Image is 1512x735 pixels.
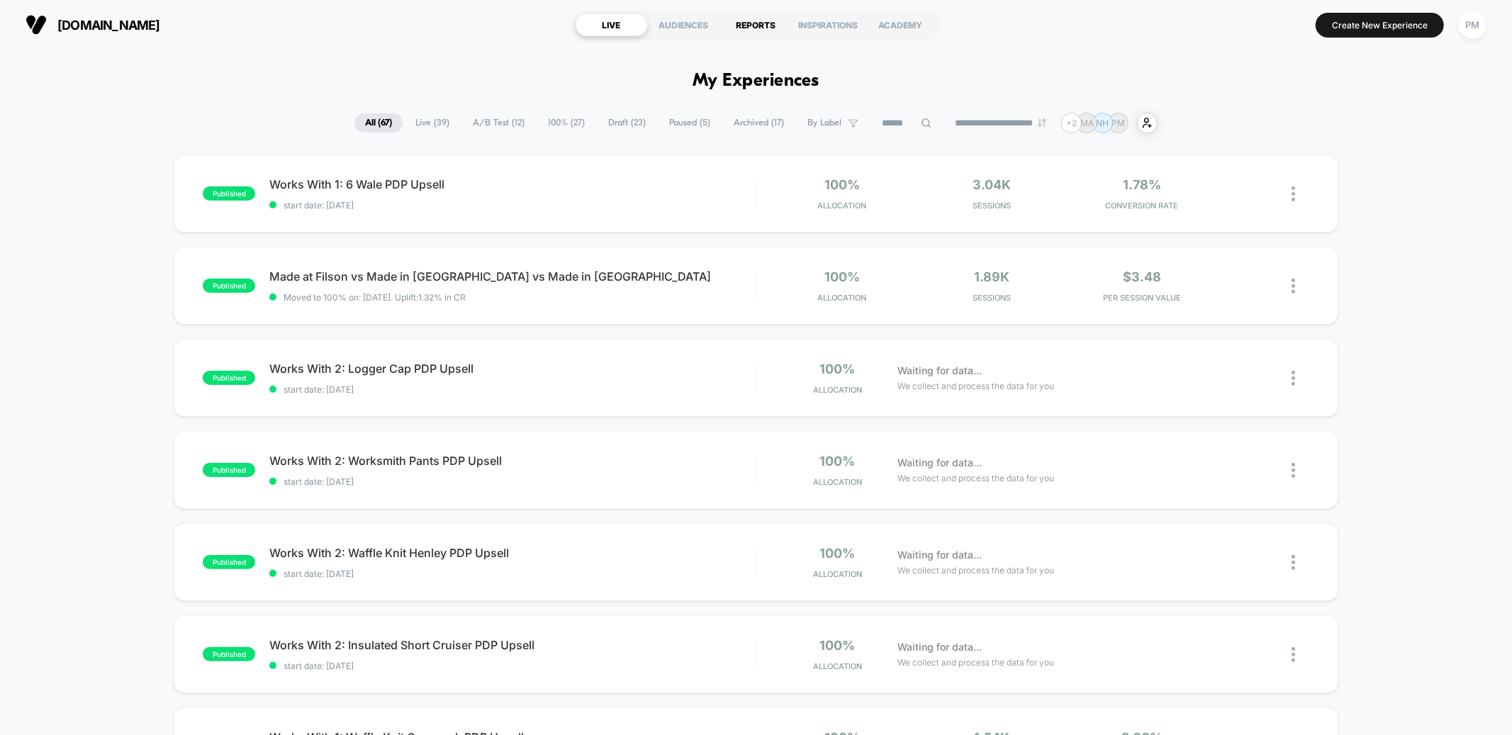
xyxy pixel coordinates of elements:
[897,639,982,655] span: Waiting for data...
[1080,118,1094,128] p: MA
[1123,177,1161,192] span: 1.78%
[462,113,535,133] span: A/B Test ( 12 )
[820,361,856,376] span: 100%
[897,379,1054,393] span: We collect and process the data for you
[824,177,860,192] span: 100%
[820,546,856,561] span: 100%
[1292,555,1295,570] img: close
[203,555,255,569] span: published
[897,656,1054,669] span: We collect and process the data for you
[269,454,755,468] span: Works With 2: Worksmith Pants PDP Upsell
[813,661,862,671] span: Allocation
[203,463,255,477] span: published
[897,363,982,378] span: Waiting for data...
[537,113,595,133] span: 100% ( 27 )
[1292,463,1295,478] img: close
[921,293,1064,303] span: Sessions
[865,13,937,36] div: ACADEMY
[818,293,867,303] span: Allocation
[1292,371,1295,386] img: close
[820,638,856,653] span: 100%
[1292,279,1295,293] img: close
[1459,11,1486,39] div: PM
[720,13,793,36] div: REPORTS
[269,269,755,284] span: Made at Filson vs Made in [GEOGRAPHIC_DATA] vs Made in [GEOGRAPHIC_DATA]
[269,661,755,671] span: start date: [DATE]
[405,113,460,133] span: Live ( 39 )
[897,455,982,471] span: Waiting for data...
[269,177,755,191] span: Works With 1: 6 Wale PDP Upsell
[354,113,403,133] span: All ( 67 )
[897,563,1054,577] span: We collect and process the data for you
[269,384,755,395] span: start date: [DATE]
[807,118,841,128] span: By Label
[269,638,755,652] span: Works With 2: Insulated Short Cruiser PDP Upsell
[813,477,862,487] span: Allocation
[820,454,856,469] span: 100%
[975,269,1010,284] span: 1.89k
[1070,293,1214,303] span: PER SESSION VALUE
[26,14,47,35] img: Visually logo
[21,13,164,36] button: [DOMAIN_NAME]
[576,13,648,36] div: LIVE
[269,546,755,560] span: Works With 2: Waffle Knit Henley PDP Upsell
[813,569,862,579] span: Allocation
[973,177,1012,192] span: 3.04k
[203,647,255,661] span: published
[1070,201,1214,211] span: CONVERSION RATE
[269,476,755,487] span: start date: [DATE]
[648,13,720,36] div: AUDIENCES
[203,186,255,201] span: published
[1316,13,1444,38] button: Create New Experience
[813,385,862,395] span: Allocation
[57,18,160,33] span: [DOMAIN_NAME]
[1061,113,1082,133] div: + 2
[723,113,795,133] span: Archived ( 17 )
[693,71,819,91] h1: My Experiences
[659,113,721,133] span: Paused ( 5 )
[1292,186,1295,201] img: close
[897,547,982,563] span: Waiting for data...
[793,13,865,36] div: INSPIRATIONS
[203,371,255,385] span: published
[203,279,255,293] span: published
[269,200,755,211] span: start date: [DATE]
[284,292,466,303] span: Moved to 100% on: [DATE] . Uplift: 1.32% in CR
[897,471,1054,485] span: We collect and process the data for you
[598,113,656,133] span: Draft ( 23 )
[1038,118,1046,127] img: end
[1455,11,1491,40] button: PM
[269,361,755,376] span: Works With 2: Logger Cap PDP Upsell
[1292,647,1295,662] img: close
[818,201,867,211] span: Allocation
[269,568,755,579] span: start date: [DATE]
[1097,118,1109,128] p: NH
[1123,269,1161,284] span: $3.48
[1111,118,1125,128] p: PM
[824,269,860,284] span: 100%
[921,201,1064,211] span: Sessions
